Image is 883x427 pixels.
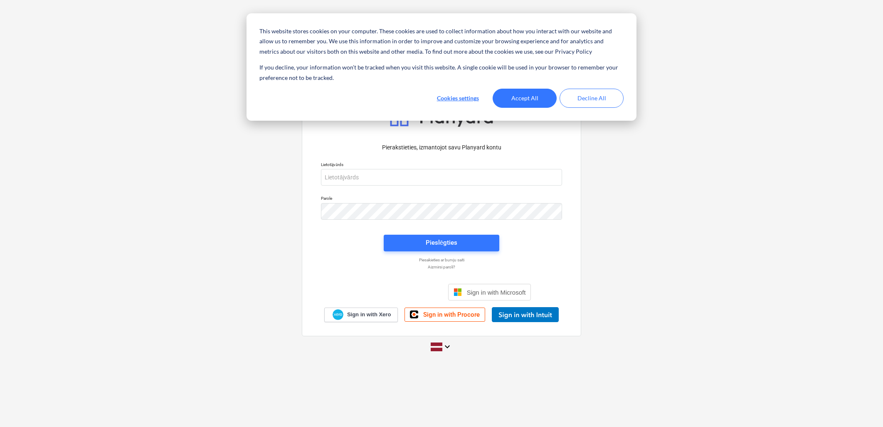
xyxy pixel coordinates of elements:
img: Xero logo [333,309,343,320]
p: Parole [321,196,562,203]
img: Microsoft logo [454,288,462,296]
span: Sign in with Microsoft [467,289,526,296]
p: If you decline, your information won’t be tracked when you visit this website. A single cookie wi... [259,62,624,83]
span: Sign in with Procore [423,311,480,318]
iframe: Poga Pierakstīties ar Google kontu [348,283,446,301]
button: Cookies settings [426,89,490,108]
p: Lietotājvārds [321,162,562,169]
span: Sign in with Xero [347,311,391,318]
div: Cookie banner [247,13,636,121]
p: This website stores cookies on your computer. These cookies are used to collect information about... [259,26,624,57]
button: Decline All [560,89,624,108]
i: keyboard_arrow_down [442,342,452,352]
input: Lietotājvārds [321,169,562,186]
div: Pieslēgties [426,237,457,248]
p: Pierakstieties, izmantojot savu Planyard kontu [321,143,562,152]
a: Piesakieties ar burvju saiti [317,257,566,263]
button: Pieslēgties [384,235,499,251]
button: Accept All [493,89,557,108]
iframe: Chat Widget [841,387,883,427]
a: Aizmirsi paroli? [317,264,566,270]
a: Sign in with Xero [324,308,398,322]
a: Sign in with Procore [405,308,485,322]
